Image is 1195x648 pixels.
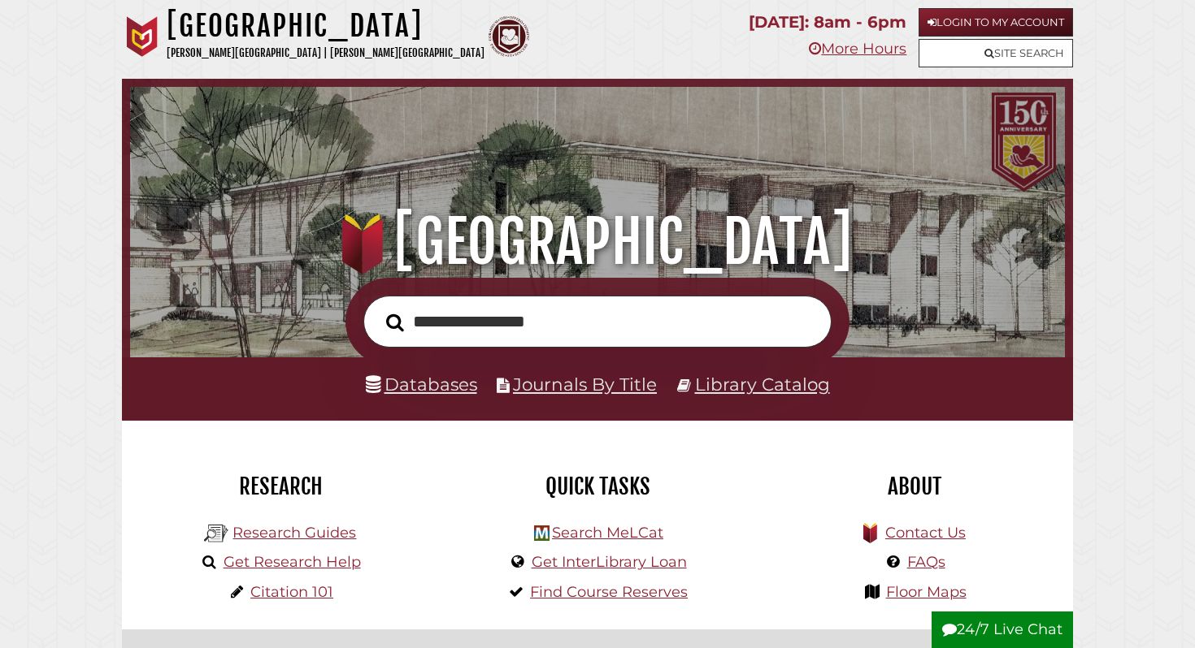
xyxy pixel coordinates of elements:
a: Databases [366,374,477,395]
img: Calvin Theological Seminary [489,16,529,57]
a: FAQs [907,553,945,571]
button: Search [378,309,412,336]
h1: [GEOGRAPHIC_DATA] [148,206,1047,278]
img: Hekman Library Logo [204,521,228,546]
h2: Quick Tasks [451,473,744,500]
a: Get Research Help [224,553,361,571]
i: Search [386,313,404,332]
a: More Hours [809,40,906,58]
a: Find Course Reserves [530,583,688,601]
p: [PERSON_NAME][GEOGRAPHIC_DATA] | [PERSON_NAME][GEOGRAPHIC_DATA] [167,44,485,63]
a: Research Guides [232,524,356,542]
a: Journals By Title [513,374,657,395]
img: Calvin University [122,16,163,57]
a: Contact Us [885,524,966,542]
a: Floor Maps [886,583,967,601]
a: Get InterLibrary Loan [532,553,687,571]
a: Login to My Account [919,8,1073,37]
img: Hekman Library Logo [534,525,550,541]
a: Library Catalog [695,374,830,395]
h2: Research [134,473,427,500]
h1: [GEOGRAPHIC_DATA] [167,8,485,44]
a: Site Search [919,39,1073,67]
a: Citation 101 [250,583,333,601]
h2: About [768,473,1061,500]
p: [DATE]: 8am - 6pm [749,8,906,37]
a: Search MeLCat [552,524,663,542]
